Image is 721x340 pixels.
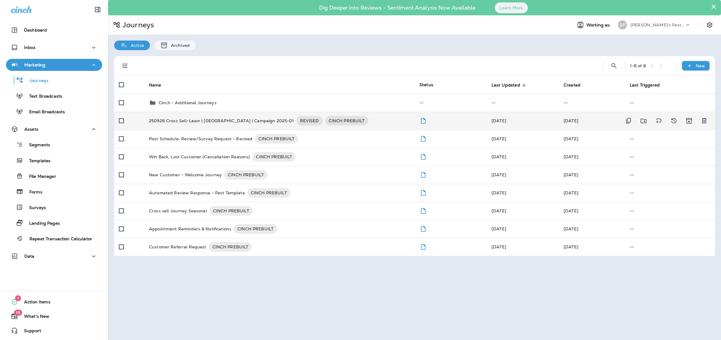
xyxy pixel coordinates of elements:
[209,206,253,216] div: CINCH PREBUILT
[630,136,710,141] p: --
[491,82,528,88] span: Last Updated
[630,63,646,68] div: 1 - 8 of 8
[564,172,578,178] span: Frank Carreno
[23,158,50,164] p: Templates
[24,45,35,50] p: Inbox
[149,152,250,162] p: Win Back, Lost Customer (Cancellation Reasons)
[419,190,427,195] span: Draft
[564,83,580,88] span: Created
[6,170,102,182] button: File Manager
[491,172,506,178] span: Joyce Lee
[419,226,427,231] span: Draft
[6,41,102,53] button: Inbox
[209,242,252,252] div: CINCH PREBUILT
[415,94,487,112] td: --
[120,20,154,29] p: Journeys
[23,205,46,211] p: Surveys
[6,123,102,135] button: Assets
[255,136,298,142] span: CINCH PREBUILT
[6,24,102,36] button: Dashboard
[18,299,50,307] span: Action Items
[564,244,578,250] span: Frank Carreno
[630,190,710,195] p: --
[14,310,22,316] span: 19
[419,135,427,141] span: Draft
[6,59,102,71] button: Marketing
[491,136,506,141] span: Frank Carreno
[24,254,35,259] p: Data
[564,226,578,232] span: Frank Carreno
[6,201,102,214] button: Surveys
[6,325,102,337] button: Support
[89,4,106,16] button: Collapse Sidebar
[495,2,528,13] button: Learn More
[564,118,578,123] span: Frank Carreno
[6,185,102,198] button: Forms
[247,190,291,196] span: CINCH PREBUILT
[6,217,102,229] button: Landing Pages
[15,295,21,301] span: 1
[302,7,493,9] p: Dig Deeper into Reviews - Sentiment Analysis Now Available
[487,94,559,112] td: --
[24,127,38,132] p: Assets
[149,83,161,88] span: Name
[637,115,650,127] button: Move to folder
[159,100,217,105] p: Cinch - Additional Journeys
[247,188,291,198] div: CINCH PREBUILT
[6,90,102,102] button: Text Broadcasts
[24,62,45,67] p: Marketing
[255,134,298,144] div: CINCH PREBUILT
[119,60,131,72] button: Filters
[6,105,102,118] button: Email Broadcasts
[6,74,102,87] button: Journeys
[653,115,665,127] button: Add tags
[564,190,578,196] span: Frank Carreno
[23,174,56,180] p: File Manager
[209,244,252,250] span: CINCH PREBUILT
[325,116,368,126] div: CINCH PREBUILT
[23,142,50,148] p: Segments
[696,63,705,68] p: New
[491,208,506,214] span: Frank Carreno
[564,154,578,159] span: Frank Carreno
[419,208,427,213] span: Draft
[564,136,578,141] span: Frank Carreno
[622,115,634,127] button: Duplicate
[564,82,588,88] span: Created
[419,82,433,87] span: Status
[630,82,668,88] span: Last Triggered
[630,244,710,249] p: --
[491,226,506,232] span: Frank Carreno
[23,78,48,84] p: Journeys
[23,190,42,195] p: Forms
[168,43,190,48] p: Archived
[252,152,296,162] div: CINCH PREBUILT
[297,116,323,126] div: REVISED
[297,118,323,124] span: REVISED
[149,116,294,126] p: 250926 Cross Sell-Lawn | [GEOGRAPHIC_DATA] | Campaign 2025-01
[23,221,60,226] p: Landing Pages
[698,115,710,127] button: Delete
[491,83,520,88] span: Last Updated
[149,188,245,198] p: Automated Review Response - Pest Template
[630,226,710,231] p: --
[419,117,427,123] span: Draft
[668,115,680,127] button: View Changelog
[630,208,710,213] p: --
[149,242,206,252] p: Customer Referral Request
[234,224,277,234] div: CINCH PREBUILT
[149,206,207,216] p: Cross sell Journey Seasonal
[6,154,102,167] button: Templates
[23,236,92,242] p: Repeat Transaction Calculator
[630,172,710,177] p: --
[491,154,506,159] span: Frank Carreno
[419,172,427,177] span: Draft
[252,154,296,160] span: CINCH PREBUILT
[23,109,65,115] p: Email Broadcasts
[234,226,277,232] span: CINCH PREBUILT
[618,20,627,29] div: DP
[491,244,506,250] span: Frank Carreno
[149,134,252,144] p: Post Schedule: Review/Survey Request - Revised
[325,118,368,124] span: CINCH PREBUILT
[18,328,41,335] span: Support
